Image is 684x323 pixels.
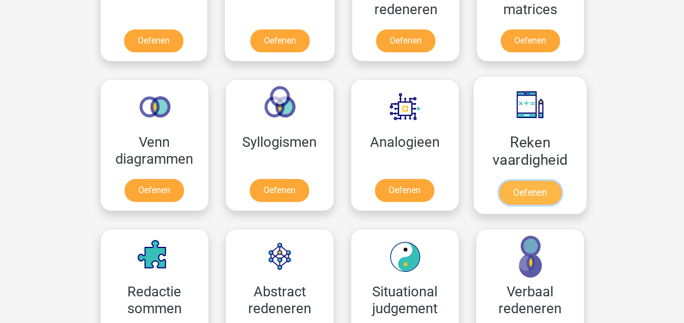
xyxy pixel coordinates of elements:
[498,181,560,204] a: Oefenen
[125,179,184,202] a: Oefenen
[124,29,183,52] a: Oefenen
[376,29,435,52] a: Oefenen
[375,179,434,202] a: Oefenen
[250,179,309,202] a: Oefenen
[250,29,310,52] a: Oefenen
[501,29,560,52] a: Oefenen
